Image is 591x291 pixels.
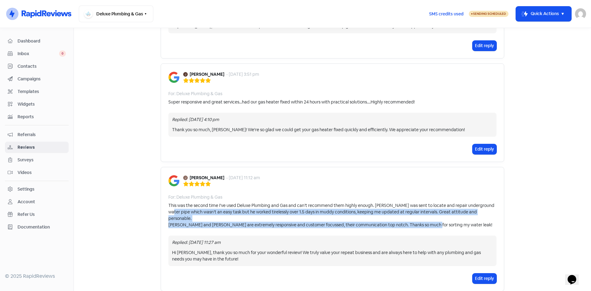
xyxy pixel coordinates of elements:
[59,51,66,57] span: 0
[5,111,69,123] a: Reports
[5,35,69,47] a: Dashboard
[183,72,188,77] img: Avatar
[5,196,69,208] a: Account
[472,144,497,154] button: Edit reply
[18,63,66,70] span: Contacts
[472,273,497,284] button: Edit reply
[168,99,415,105] div: Super responsive and great services...had our gas heater fixed within 24 hours with practical sol...
[168,91,222,97] div: For: Deluxe Plumbing & Gas
[18,186,34,192] div: Settings
[469,10,509,18] a: Sending Scheduled
[172,240,221,245] i: Replied: [DATE] 11:27 am
[5,273,69,280] div: © 2025 RapidReviews
[172,249,493,262] div: Hi [PERSON_NAME], thank you so much for your wonderful review! We truly value your repeat busines...
[5,48,69,59] a: Inbox 0
[18,144,66,151] span: Reviews
[565,266,585,285] iframe: chat widget
[18,88,66,95] span: Templates
[18,38,66,44] span: Dashboard
[5,61,69,72] a: Contacts
[5,167,69,178] a: Videos
[18,224,66,230] span: Documentation
[424,10,469,17] a: SMS credits used
[472,41,497,51] button: Edit reply
[18,199,35,205] div: Account
[5,154,69,166] a: Surveys
[172,127,493,133] div: Thank you so much, [PERSON_NAME]! We're so glad we could get your gas heater fixed quickly and ef...
[18,211,66,218] span: Refer Us
[190,175,224,181] b: [PERSON_NAME]
[18,157,66,163] span: Surveys
[79,6,153,22] button: Deluxe Plumbing & Gas
[5,86,69,97] a: Templates
[226,71,259,78] div: - [DATE] 3:51 pm
[575,8,586,19] img: User
[5,142,69,153] a: Reviews
[5,184,69,195] a: Settings
[516,6,571,21] button: Quick Actions
[18,169,66,176] span: Videos
[226,175,260,181] div: - [DATE] 11:12 am
[5,129,69,140] a: Referrals
[190,71,224,78] b: [PERSON_NAME]
[168,194,222,200] div: For: Deluxe Plumbing & Gas
[5,209,69,220] a: Refer Us
[429,11,464,17] span: SMS credits used
[183,176,188,180] img: Avatar
[168,202,497,228] div: This was the second time I’ve used Deluxe Plumbing and Gas and can’t recommend them highly enough...
[18,114,66,120] span: Reports
[5,73,69,85] a: Campaigns
[473,12,506,16] span: Sending Scheduled
[18,101,66,107] span: Widgets
[172,117,219,122] i: Replied: [DATE] 4:10 pm
[18,76,66,82] span: Campaigns
[18,51,59,57] span: Inbox
[5,99,69,110] a: Widgets
[168,72,179,83] img: Image
[168,175,179,186] img: Image
[5,221,69,233] a: Documentation
[18,131,66,138] span: Referrals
